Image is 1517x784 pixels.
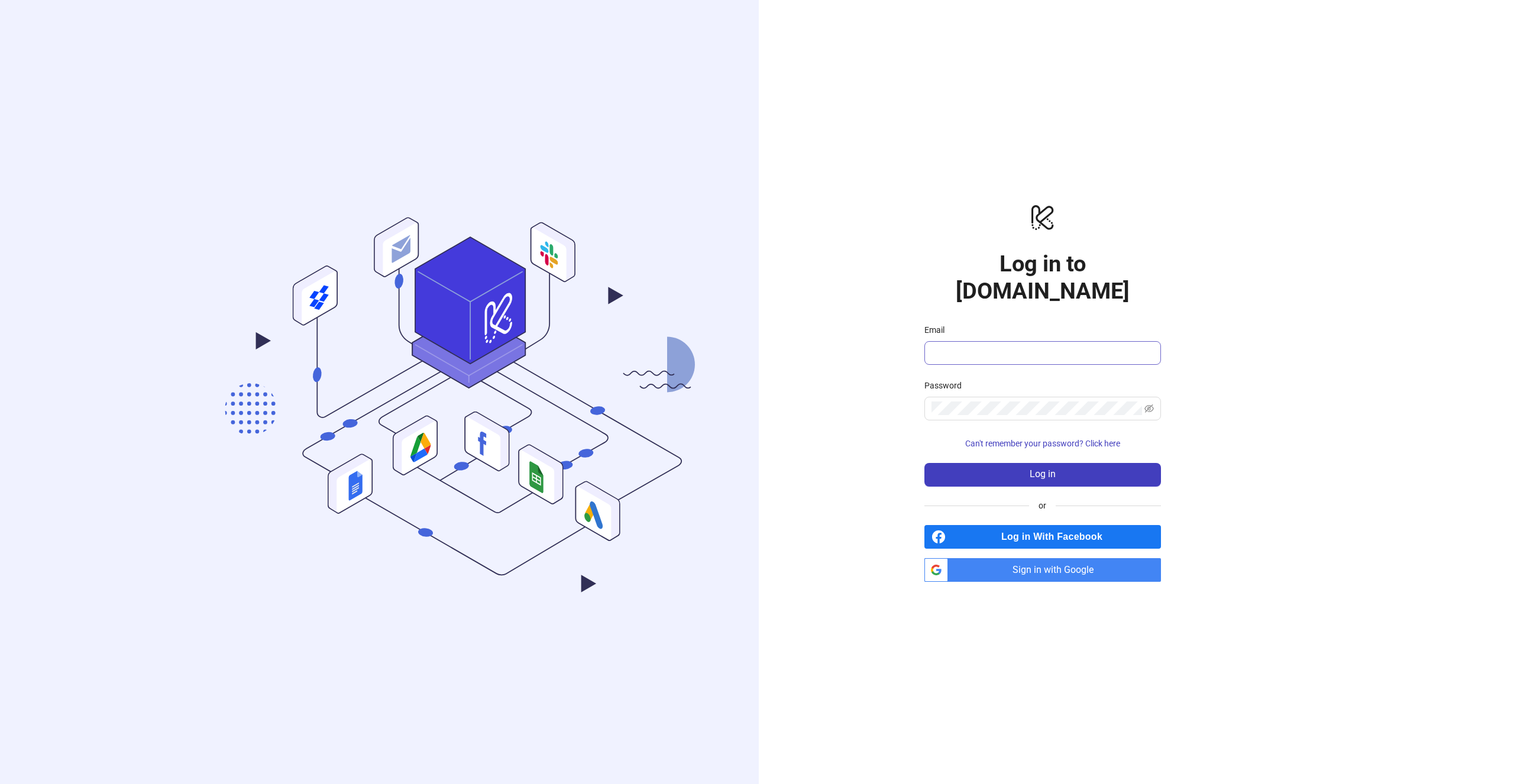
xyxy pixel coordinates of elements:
h1: Log in to [DOMAIN_NAME] [924,250,1161,304]
span: eye-invisible [1144,404,1154,413]
a: Sign in with Google [924,558,1161,582]
button: Can't remember your password? Click here [924,435,1161,453]
span: or [1029,499,1056,512]
input: Email [931,346,1152,360]
label: Email [924,323,952,336]
label: Password [924,379,969,392]
a: Can't remember your password? Click here [924,439,1161,448]
input: Password [931,401,1143,416]
span: Log in [1030,469,1056,480]
button: Log in [924,463,1161,487]
span: Log in With Facebook [950,525,1161,549]
span: Can't remember your password? Click here [965,439,1120,448]
span: Sign in with Google [953,558,1161,582]
a: Log in With Facebook [924,525,1161,549]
